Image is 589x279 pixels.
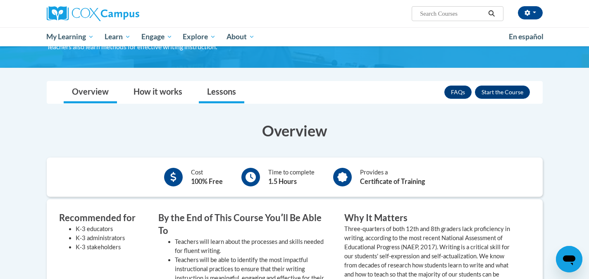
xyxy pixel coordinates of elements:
a: Cox Campus [47,6,204,21]
a: Engage [136,27,178,46]
span: My Learning [46,32,94,42]
button: Search [485,9,498,19]
a: En español [503,28,549,45]
a: About [221,27,260,46]
a: Explore [177,27,221,46]
div: Provides a [360,168,425,186]
div: Time to complete [268,168,315,186]
h3: By the End of This Course Youʹll Be Able To [158,212,332,237]
button: Enroll [475,86,530,99]
input: Search Courses [419,9,485,19]
b: 1.5 Hours [268,177,297,185]
iframe: Button to launch messaging window [556,246,582,272]
a: Lessons [199,81,244,103]
li: Teachers will learn about the processes and skills needed for fluent writing. [175,237,332,255]
span: Engage [141,32,172,42]
div: Main menu [34,27,555,46]
span: Learn [105,32,131,42]
a: How it works [125,81,191,103]
h3: Recommended for [59,212,146,224]
h3: Why It Matters [344,212,518,224]
b: Certificate of Training [360,177,425,185]
a: My Learning [41,27,100,46]
a: Learn [99,27,136,46]
b: 100% Free [191,177,223,185]
button: Account Settings [518,6,543,19]
h3: Overview [47,120,543,141]
div: Cost [191,168,223,186]
a: FAQs [444,86,472,99]
span: About [227,32,255,42]
span: En español [509,32,544,41]
a: Overview [64,81,117,103]
li: K-3 stakeholders [76,243,146,252]
li: K-3 educators [76,224,146,234]
li: K-3 administrators [76,234,146,243]
img: Cox Campus [47,6,139,21]
span: Explore [183,32,216,42]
